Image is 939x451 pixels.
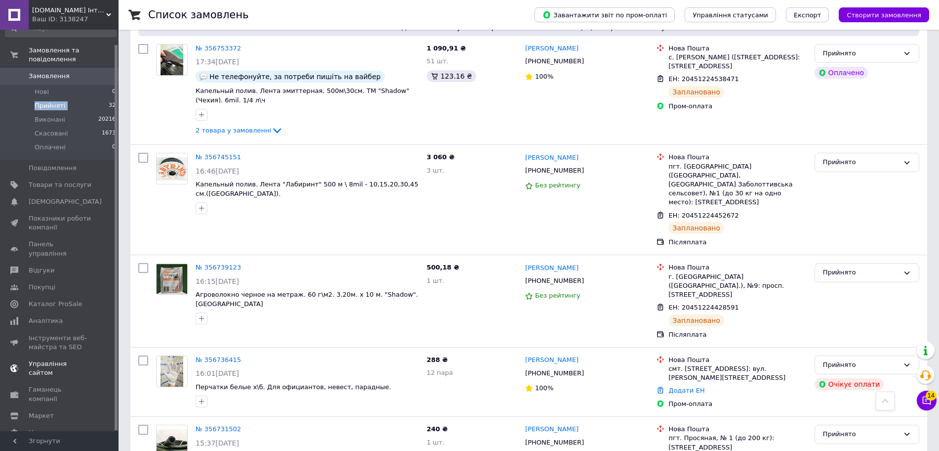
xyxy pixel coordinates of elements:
span: 15:37[DATE] [196,439,239,447]
span: Управління статусами [693,11,768,19]
span: Оплачені [35,143,66,152]
span: 32 [109,101,116,110]
span: 0 [112,88,116,96]
img: Фото товару [161,356,184,387]
div: Заплановано [668,222,724,234]
span: 2 товара у замовленні [196,127,271,134]
span: Експорт [794,11,821,19]
span: 1 шт. [427,439,445,446]
div: с. [PERSON_NAME] ([STREET_ADDRESS]: [STREET_ADDRESS] [668,53,806,71]
span: Товари та послуги [29,180,91,189]
h1: Список замовлень [148,9,248,21]
span: Аналітика [29,316,63,325]
span: ЕН: 20451224538471 [668,75,738,83]
span: 16:01[DATE] [196,369,239,377]
span: Прийняті [35,101,65,110]
img: Фото товару [157,157,187,180]
div: Прийнято [823,268,899,278]
span: 240 ₴ [427,425,448,433]
span: Каталог ProSale [29,300,82,309]
div: Пром-оплата [668,102,806,111]
div: Прийнято [823,360,899,370]
a: [PERSON_NAME] [525,356,578,365]
span: 16:46[DATE] [196,167,239,175]
img: :speech_balloon: [200,73,207,81]
a: Створити замовлення [829,11,929,18]
a: [PERSON_NAME] [525,153,578,163]
button: Управління статусами [685,7,776,22]
div: [PHONE_NUMBER] [523,55,586,68]
div: Прийнято [823,157,899,168]
button: Чат з покупцем14 [917,391,937,410]
div: 123.16 ₴ [427,70,476,82]
div: Пром-оплата [668,400,806,408]
div: Прийнято [823,429,899,440]
span: Замовлення та повідомлення [29,46,119,64]
span: Покупці [29,283,55,292]
a: Додати ЕН [668,387,704,394]
button: Створити замовлення [839,7,929,22]
span: 288 ₴ [427,356,448,363]
div: Післяплата [668,238,806,247]
a: [PERSON_NAME] [525,44,578,53]
a: [PERSON_NAME] [525,264,578,273]
a: Фото товару [156,263,188,295]
span: Нові [35,88,49,96]
div: Заплановано [668,315,724,326]
img: Фото товару [157,264,187,294]
span: Відгуки [29,266,54,275]
span: Proselo.in.ua Інтернет-магазин товарів для саду та дому [32,6,106,15]
span: 500,18 ₴ [427,264,459,271]
span: Управління сайтом [29,360,91,377]
span: Завантажити звіт по пром-оплаті [542,10,667,19]
div: Очікує оплати [815,378,884,390]
div: Нова Пошта [668,153,806,162]
a: Капельный полив. Лента эмиттерная. 500м\30см. ТМ "Shadow" (Чехия). 6mil. 1/4 л\ч [196,87,409,104]
span: 14 [926,391,937,401]
span: [DEMOGRAPHIC_DATA] [29,197,102,206]
span: Повідомлення [29,164,77,173]
span: 17:34[DATE] [196,58,239,66]
div: Ваш ID: 3138247 [32,15,119,24]
button: Завантажити звіт по пром-оплаті [534,7,675,22]
div: Заплановано [668,86,724,98]
span: 20216 [98,115,116,124]
a: № 356745151 [196,153,241,161]
span: Без рейтингу [535,181,580,189]
div: Нова Пошта [668,263,806,272]
div: Нова Пошта [668,356,806,364]
a: № 356731502 [196,425,241,433]
span: Створити замовлення [847,11,921,19]
a: 2 товара у замовленні [196,127,283,134]
span: 3 060 ₴ [427,153,454,161]
span: Не телефонуйте, за потреби пишіть на вайбер [209,73,381,81]
span: ЕН: 20451224452672 [668,212,738,219]
div: Оплачено [815,67,868,79]
div: [PHONE_NUMBER] [523,367,586,380]
a: Фото товару [156,44,188,76]
span: Гаманець компанії [29,385,91,403]
div: пгт. [GEOGRAPHIC_DATA] ([GEOGRAPHIC_DATA], [GEOGRAPHIC_DATA] Заболоттивська сельсовет), №1 (до 30... [668,162,806,207]
div: Нова Пошта [668,44,806,53]
span: ЕН: 20451224428591 [668,304,738,311]
div: Нова Пошта [668,425,806,434]
div: Післяплата [668,330,806,339]
a: Перчатки белые х\б. Для официантов, невест, парадные. [196,383,391,391]
span: Інструменти веб-майстра та SEO [29,334,91,352]
span: Без рейтингу [535,292,580,299]
a: [PERSON_NAME] [525,425,578,434]
a: Фото товару [156,153,188,184]
span: 16:15[DATE] [196,277,239,285]
span: Виконані [35,115,65,124]
a: № 356739123 [196,264,241,271]
span: 100% [535,73,553,80]
span: Панель управління [29,240,91,258]
span: Скасовані [35,129,68,138]
span: 3 шт. [427,167,445,174]
a: Агроволокно черное на метраж. 60 г\м2. 3.20м. х 10 м. "Shadow". [GEOGRAPHIC_DATA] [196,291,418,308]
button: Експорт [786,7,829,22]
div: [PHONE_NUMBER] [523,164,586,177]
div: смт. [STREET_ADDRESS]: вул. [PERSON_NAME][STREET_ADDRESS] [668,364,806,382]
